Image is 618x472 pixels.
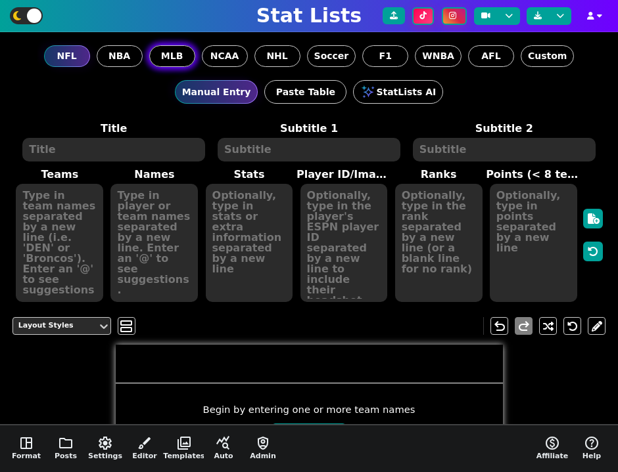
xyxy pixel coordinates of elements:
[516,318,532,334] span: redo
[492,318,508,334] span: undo
[18,320,92,332] div: Layout Styles
[544,435,560,451] span: monetization_on
[406,121,602,137] label: Subtitle 2
[85,425,125,472] button: settingsSettings
[353,80,443,104] button: StatLists AI
[57,49,76,63] span: NFL
[202,167,297,182] label: Stats
[58,435,74,451] span: folder
[391,167,486,182] label: Ranks
[125,425,164,472] button: brushEditor
[297,167,391,182] label: Player ID/Image URL
[212,121,407,137] label: Subtitle 1
[422,49,454,63] span: WNBA
[486,167,581,182] label: Points (< 8 teams)
[7,425,46,472] button: space_dashboardFormat
[264,80,346,104] button: Paste Table
[528,49,567,63] span: Custom
[176,435,192,451] span: photo_library
[46,425,85,472] button: folderPosts
[16,121,212,137] label: Title
[256,4,362,28] h1: Stat Lists
[175,80,258,104] button: Manual Entry
[379,49,392,63] span: F1
[255,435,271,451] span: shield_person
[107,167,202,182] label: Names
[216,435,231,451] span: query_stats
[108,49,130,63] span: NBA
[572,425,611,472] button: helpHelp
[137,435,153,451] span: brush
[266,49,287,63] span: NHL
[18,435,34,451] span: space_dashboard
[204,425,243,472] button: query_statsAuto
[116,402,503,450] div: Begin by entering one or more team names
[97,435,113,451] span: settings
[12,167,107,182] label: Teams
[515,317,533,335] button: redo
[481,49,500,63] span: AFL
[314,49,349,63] span: Soccer
[164,425,204,472] button: photo_libraryTemplates
[210,49,239,63] span: NCAA
[243,425,283,472] button: shield_personAdmin
[584,435,600,451] span: help
[490,317,508,335] button: undo
[161,49,183,63] span: MLB
[533,425,572,472] button: monetization_onAffiliate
